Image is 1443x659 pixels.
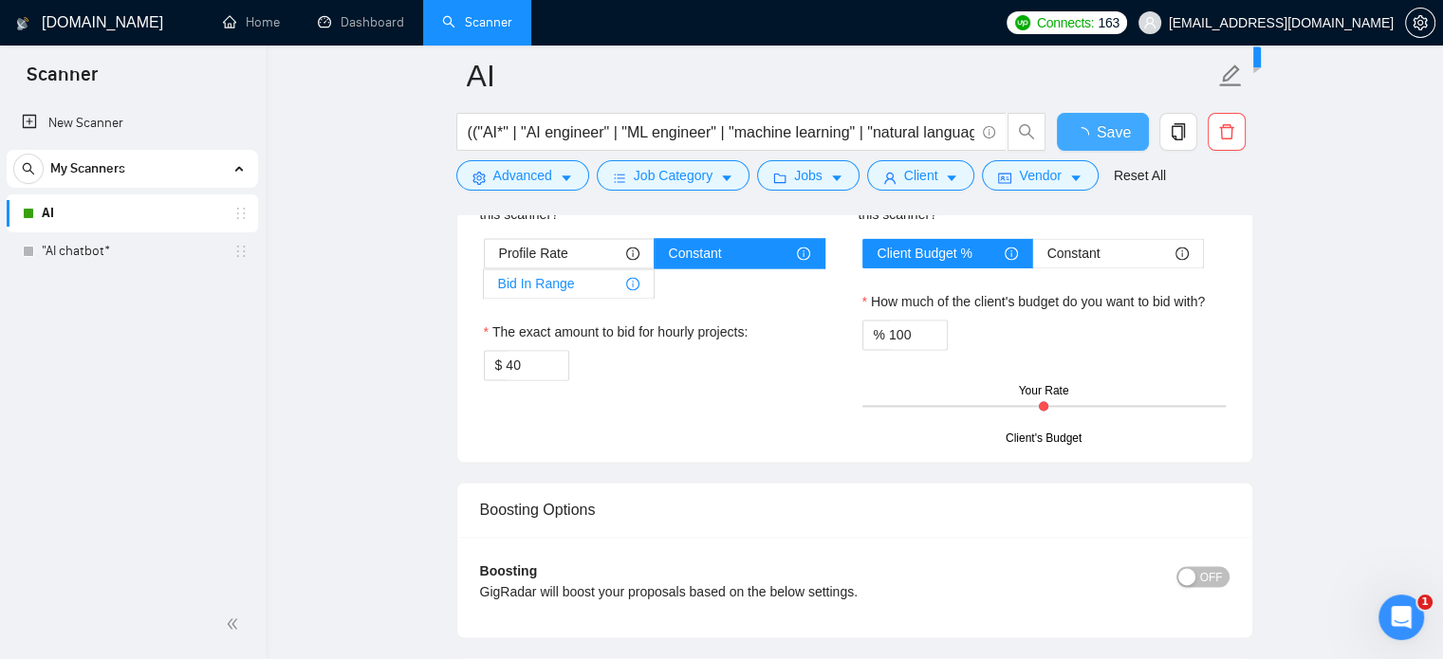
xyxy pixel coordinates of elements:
button: copy [1159,113,1197,151]
span: user [883,171,897,185]
span: Connects: [1037,12,1094,33]
span: folder [773,171,786,185]
span: info-circle [797,247,810,260]
span: info-circle [983,126,995,138]
span: Profile Rate [499,239,568,267]
span: holder [233,244,249,259]
img: upwork-logo.png [1015,15,1030,30]
li: My Scanners [7,150,258,270]
div: GigRadar will boost your proposals based on the below settings. [480,580,1043,601]
a: searchScanner [442,14,512,30]
img: logo [16,9,29,39]
span: Constant [1047,239,1101,267]
b: Boosting [480,562,538,577]
button: search [1008,113,1045,151]
span: info-circle [1175,247,1189,260]
span: Scanner [11,61,113,101]
div: Boosting Options [480,483,1230,537]
label: How much of the client's budget do you want to bid with? [862,291,1206,312]
span: caret-down [830,171,843,185]
span: Constant [669,239,722,267]
span: info-circle [626,247,639,260]
input: Scanner name... [467,52,1214,100]
span: caret-down [720,171,733,185]
a: homeHome [223,14,280,30]
span: bars [613,171,626,185]
button: settingAdvancedcaret-down [456,160,589,191]
span: search [14,162,43,175]
span: user [1143,16,1156,29]
button: idcardVendorcaret-down [982,160,1098,191]
button: userClientcaret-down [867,160,975,191]
span: setting [1406,15,1434,30]
span: holder [233,206,249,221]
span: idcard [998,171,1011,185]
span: caret-down [1069,171,1082,185]
span: double-left [226,614,245,633]
span: caret-down [560,171,573,185]
a: dashboardDashboard [318,14,404,30]
div: Your Rate [1019,382,1069,400]
a: "AI chatbot* [42,232,222,270]
input: The exact amount to bid for hourly projects: [506,351,567,379]
label: The exact amount to bid for hourly projects: [484,321,749,342]
span: setting [472,171,486,185]
span: caret-down [945,171,958,185]
button: setting [1405,8,1435,38]
span: Client Budget % [878,239,972,267]
span: info-circle [626,277,639,290]
span: 163 [1098,12,1119,33]
div: Client's Budget [1006,430,1082,448]
span: Save [1097,120,1131,144]
span: Jobs [794,165,823,186]
button: folderJobscaret-down [757,160,860,191]
button: search [13,154,44,184]
li: New Scanner [7,104,258,142]
span: OFF [1200,566,1223,587]
span: copy [1160,123,1196,140]
input: Search Freelance Jobs... [468,120,974,144]
span: delete [1209,123,1245,140]
span: edit [1218,64,1243,88]
button: Save [1057,113,1149,151]
span: Advanced [493,165,552,186]
span: My Scanners [50,150,125,188]
button: barsJob Categorycaret-down [597,160,749,191]
a: setting [1405,15,1435,30]
span: Client [904,165,938,186]
span: 1 [1417,595,1433,610]
span: New [1226,49,1252,64]
span: info-circle [1005,247,1018,260]
button: delete [1208,113,1246,151]
span: loading [1074,127,1097,142]
span: Job Category [634,165,712,186]
a: AI [42,194,222,232]
span: Bid In Range [498,269,575,298]
span: search [1008,123,1045,140]
span: Vendor [1019,165,1061,186]
input: How much of the client's budget do you want to bid with? [889,320,947,349]
a: New Scanner [22,104,243,142]
iframe: Intercom live chat [1378,595,1424,640]
a: Reset All [1114,165,1166,186]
